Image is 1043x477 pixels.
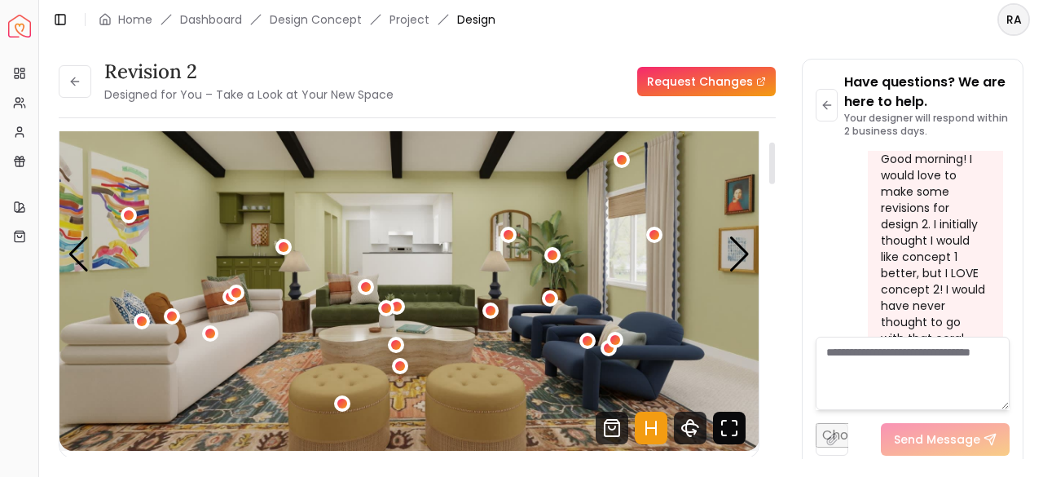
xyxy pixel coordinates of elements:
[999,5,1028,34] span: RA
[8,15,31,38] a: Spacejoy
[637,67,776,96] a: Request Changes
[728,236,750,272] div: Next slide
[881,151,988,395] div: Good morning! I would love to make some revisions for design 2. I initially thought I would like ...
[596,412,628,444] svg: Shop Products from this design
[104,59,394,85] h3: Revision 2
[104,86,394,103] small: Designed for You – Take a Look at Your New Space
[59,57,759,451] div: 1 / 5
[68,236,90,272] div: Previous slide
[389,11,429,28] a: Project
[844,73,1010,112] p: Have questions? We are here to help.
[270,11,362,28] li: Design Concept
[118,11,152,28] a: Home
[8,15,31,38] img: Spacejoy Logo
[635,412,667,444] svg: Hotspots Toggle
[59,57,759,451] img: Design Render 1
[713,412,746,444] svg: Fullscreen
[457,11,495,28] span: Design
[59,57,759,451] div: Carousel
[180,11,242,28] a: Dashboard
[997,3,1030,36] button: RA
[844,112,1010,138] p: Your designer will respond within 2 business days.
[99,11,495,28] nav: breadcrumb
[674,412,706,444] svg: 360 View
